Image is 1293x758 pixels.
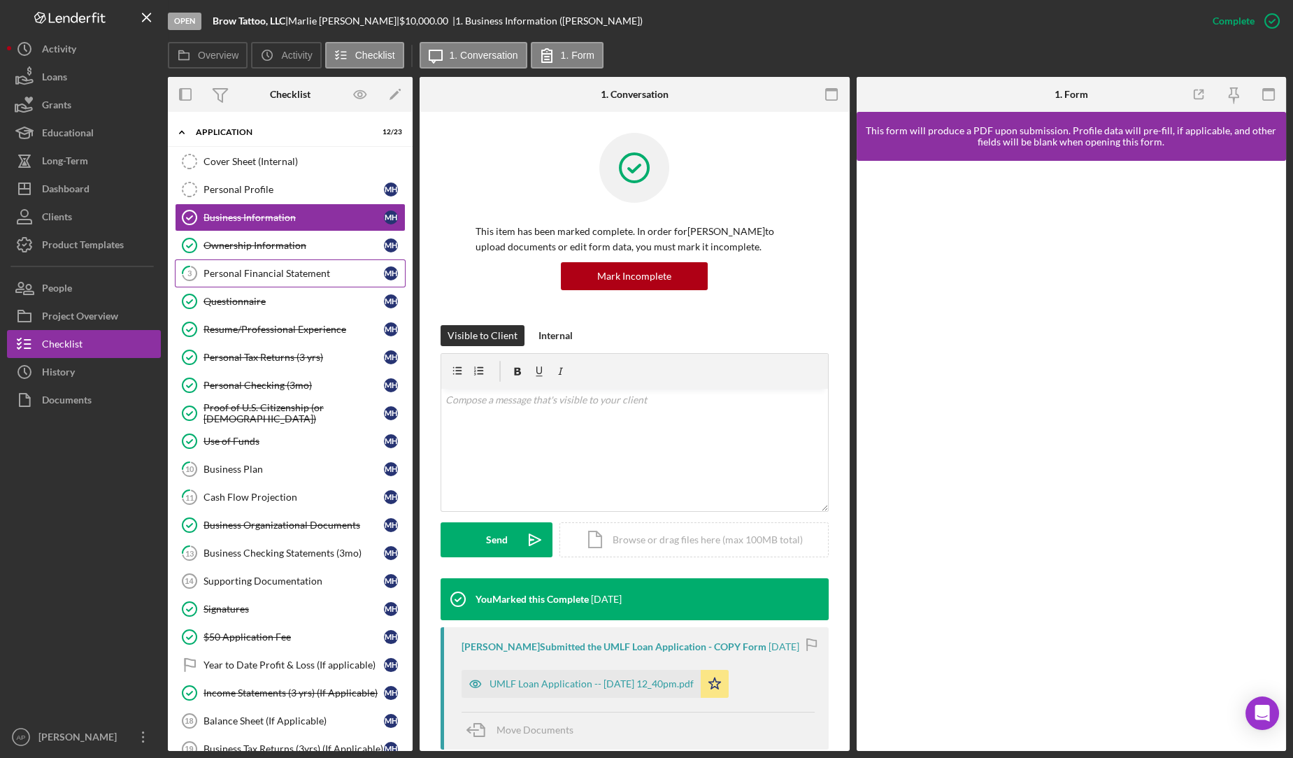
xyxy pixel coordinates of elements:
time: 2025-07-09 16:40 [769,641,799,652]
div: Complete [1213,7,1255,35]
button: UMLF Loan Application -- [DATE] 12_40pm.pdf [462,670,729,698]
tspan: 3 [187,269,192,278]
div: Balance Sheet (If Applicable) [203,715,384,727]
div: M H [384,518,398,532]
div: 1. Conversation [601,89,669,100]
a: Year to Date Profit & Loss (If applicable)MH [175,651,406,679]
a: Personal ProfileMH [175,176,406,203]
label: Overview [198,50,238,61]
div: M H [384,266,398,280]
div: Year to Date Profit & Loss (If applicable) [203,659,384,671]
div: Supporting Documentation [203,575,384,587]
div: Cash Flow Projection [203,492,384,503]
a: Cover Sheet (Internal) [175,148,406,176]
div: M H [384,294,398,308]
button: Checklist [325,42,404,69]
button: 1. Form [531,42,603,69]
div: Cover Sheet (Internal) [203,156,405,167]
div: Business Checking Statements (3mo) [203,548,384,559]
div: Questionnaire [203,296,384,307]
div: Visible to Client [448,325,517,346]
div: M H [384,378,398,392]
a: 11Cash Flow ProjectionMH [175,483,406,511]
div: $50 Application Fee [203,631,384,643]
a: SignaturesMH [175,595,406,623]
div: M H [384,490,398,504]
div: M H [384,350,398,364]
tspan: 13 [185,548,194,557]
div: Business Tax Returns (3yrs) (If Applicable) [203,743,384,755]
span: Move Documents [497,724,573,736]
div: M H [384,434,398,448]
div: Checklist [270,89,310,100]
tspan: 18 [185,717,193,725]
div: Open Intercom Messenger [1245,696,1279,730]
button: Mark Incomplete [561,262,708,290]
tspan: 19 [185,745,193,753]
div: Business Information [203,212,384,223]
div: UMLF Loan Application -- [DATE] 12_40pm.pdf [490,678,694,689]
a: 3Personal Financial StatementMH [175,259,406,287]
a: Use of FundsMH [175,427,406,455]
button: Internal [531,325,580,346]
div: 12 / 23 [377,128,402,136]
button: AP[PERSON_NAME] [7,723,161,751]
time: 2025-07-09 18:53 [591,594,622,605]
div: Income Statements (3 yrs) (If Applicable) [203,687,384,699]
div: M H [384,406,398,420]
button: Complete [1199,7,1286,35]
div: Open [168,13,201,30]
div: | 1. Business Information ([PERSON_NAME]) [452,15,643,27]
div: M H [384,658,398,672]
div: Personal Profile [203,184,384,195]
div: Proof of U.S. Citizenship (or [DEMOGRAPHIC_DATA]) [203,402,384,424]
div: Personal Checking (3mo) [203,380,384,391]
a: Income Statements (3 yrs) (If Applicable)MH [175,679,406,707]
a: 14Supporting DocumentationMH [175,567,406,595]
div: Internal [538,325,573,346]
div: M H [384,714,398,728]
div: This form will produce a PDF upon submission. Profile data will pre-fill, if applicable, and othe... [864,125,1280,148]
tspan: 14 [185,577,194,585]
button: Move Documents [462,713,587,748]
div: M H [384,238,398,252]
div: Use of Funds [203,436,384,447]
iframe: Lenderfit form [871,175,1274,737]
div: M H [384,546,398,560]
a: Proof of U.S. Citizenship (or [DEMOGRAPHIC_DATA])MH [175,399,406,427]
a: Business Organizational DocumentsMH [175,511,406,539]
label: Checklist [355,50,395,61]
div: M H [384,630,398,644]
a: 10Business PlanMH [175,455,406,483]
button: Overview [168,42,248,69]
button: Activity [251,42,321,69]
a: Personal Tax Returns (3 yrs)MH [175,343,406,371]
div: Resume/Professional Experience [203,324,384,335]
button: Visible to Client [441,325,524,346]
div: Business Plan [203,464,384,475]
